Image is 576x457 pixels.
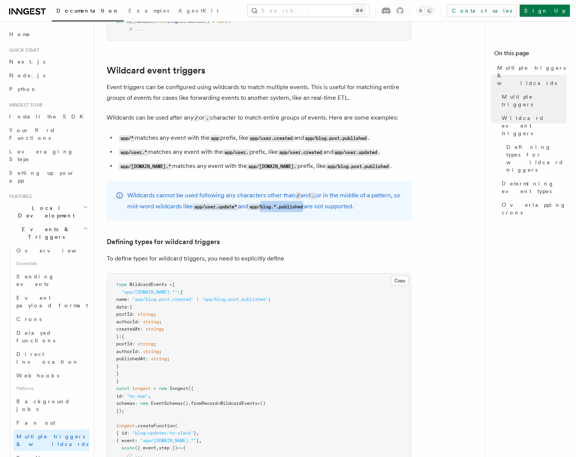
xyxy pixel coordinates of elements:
span: , [156,445,159,451]
span: { [183,445,186,451]
code: app/[DOMAIN_NAME]. [247,163,298,170]
span: Crons [16,316,42,322]
span: : [127,304,130,310]
span: postId [116,341,132,347]
h4: On this page [494,49,567,61]
a: Delayed functions [13,326,90,347]
span: const [116,386,130,391]
span: "app/[DOMAIN_NAME].*" [140,438,196,443]
span: Background jobs [16,398,70,412]
span: string [143,319,159,324]
span: : [140,326,143,332]
span: : [122,393,124,399]
li: matches any event with the prefix, like and . [117,147,411,158]
p: Wildcards can be used after any or character to match entire groups of events. Here are some exam... [107,112,411,123]
span: Examples [128,8,169,14]
span: ; [154,341,156,347]
code: . [310,193,316,199]
span: .createFunction [135,423,175,428]
a: Fan out [13,416,90,430]
span: | [119,334,122,339]
span: Local Development [6,204,83,219]
span: { [130,304,132,310]
span: Defining types for wildcard triggers [506,143,567,174]
span: : [178,289,180,295]
span: string [138,341,154,347]
code: . [205,115,210,121]
code: app [210,135,220,142]
span: type [116,282,127,287]
span: postId [116,312,132,317]
span: >() [258,401,266,406]
span: , [196,430,199,436]
span: = [170,282,172,287]
span: WildcardEvents [220,401,258,406]
span: string [146,326,162,332]
span: step }) [159,445,178,451]
span: inngest [116,423,135,428]
a: Setting up your app [6,166,90,187]
span: ({ event [135,445,156,451]
span: } [196,438,199,443]
a: Multiple triggers [499,90,567,111]
span: Python [9,86,37,92]
span: Events & Triggers [6,225,83,241]
span: | [196,297,199,302]
span: , [199,438,202,443]
a: Leveraging Steps [6,145,90,166]
span: Leveraging Steps [9,149,74,162]
a: Crons [13,312,90,326]
a: Documentation [52,2,124,21]
p: Event triggers can be configured using wildcards to match multiple events. This is useful for mat... [107,82,411,103]
span: Multiple triggers & wildcards [16,433,88,447]
span: Features [6,193,32,200]
span: ; [159,319,162,324]
code: app/user.* [119,149,148,156]
a: Background jobs [13,395,90,416]
a: Overlapping crons [499,198,567,219]
span: "app/blog.post.created" [132,297,194,302]
span: new [159,386,167,391]
span: "app/[DOMAIN_NAME].*" [122,289,178,295]
a: Defining types for wildcard triggers [503,140,567,177]
p: Wildcards cannot be used following any characters other than and or in the middle of a pattern, s... [127,190,402,212]
span: Next.js [9,59,45,65]
a: Home [6,27,90,41]
span: { event [116,438,135,443]
code: app/[DOMAIN_NAME].* [119,163,172,170]
span: : [135,438,138,443]
span: string [138,312,154,317]
span: : [127,297,130,302]
span: < [218,401,220,406]
span: : [146,356,148,361]
span: Direct invocation [16,351,79,365]
span: Determining event types [502,180,567,195]
a: Determining event types [499,177,567,198]
a: Wildcard event triggers [107,65,205,76]
a: Webhooks [13,369,90,382]
p: To define types for wildcard triggers, you need to explicitly define [107,253,411,264]
a: Contact sales [447,5,517,17]
a: Python [6,82,90,96]
span: new [140,401,148,406]
span: ; [162,326,164,332]
code: / [295,193,301,199]
span: : [135,401,138,406]
span: Quick start [6,47,39,53]
span: Delayed functions [16,330,55,344]
code: app/blog.post.published [304,135,368,142]
button: Local Development [6,201,90,222]
span: AgentKit [178,8,219,14]
span: authorId [116,349,138,354]
a: Direct invocation [13,347,90,369]
button: Copy [391,276,409,286]
span: Install the SDK [9,113,88,120]
code: app/* [119,135,135,142]
span: Webhooks [16,372,59,379]
code: app/blog.post.published [326,163,390,170]
a: Multiple triggers & wildcards [13,430,90,451]
code: app/user.created [278,149,323,156]
span: : [127,430,130,436]
button: Events & Triggers [6,222,90,244]
span: Home [9,30,30,38]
